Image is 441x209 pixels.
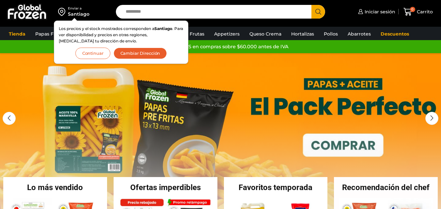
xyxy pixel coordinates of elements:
[363,8,395,15] span: Iniciar sesión
[356,5,395,18] a: Iniciar sesión
[334,184,438,191] h2: Recomendación del chef
[75,48,110,59] button: Continuar
[415,8,433,15] span: Carrito
[321,28,341,40] a: Pollos
[425,112,438,125] div: Next slide
[246,28,285,40] a: Queso Crema
[3,112,16,125] div: Previous slide
[224,184,328,191] h2: Favoritos temporada
[68,6,89,11] div: Enviar a
[58,6,68,17] img: address-field-icon.svg
[410,7,415,12] span: 0
[68,11,89,17] div: Santiago
[211,28,243,40] a: Appetizers
[59,25,183,44] p: Los precios y el stock mostrados corresponden a . Para ver disponibilidad y precios en otras regi...
[154,26,172,31] strong: Santiago
[288,28,317,40] a: Hortalizas
[311,5,325,19] button: Search button
[6,28,29,40] a: Tienda
[114,184,217,191] h2: Ofertas imperdibles
[377,28,412,40] a: Descuentos
[402,4,434,20] a: 0 Carrito
[32,28,67,40] a: Papas Fritas
[114,48,167,59] button: Cambiar Dirección
[3,184,107,191] h2: Lo más vendido
[344,28,374,40] a: Abarrotes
